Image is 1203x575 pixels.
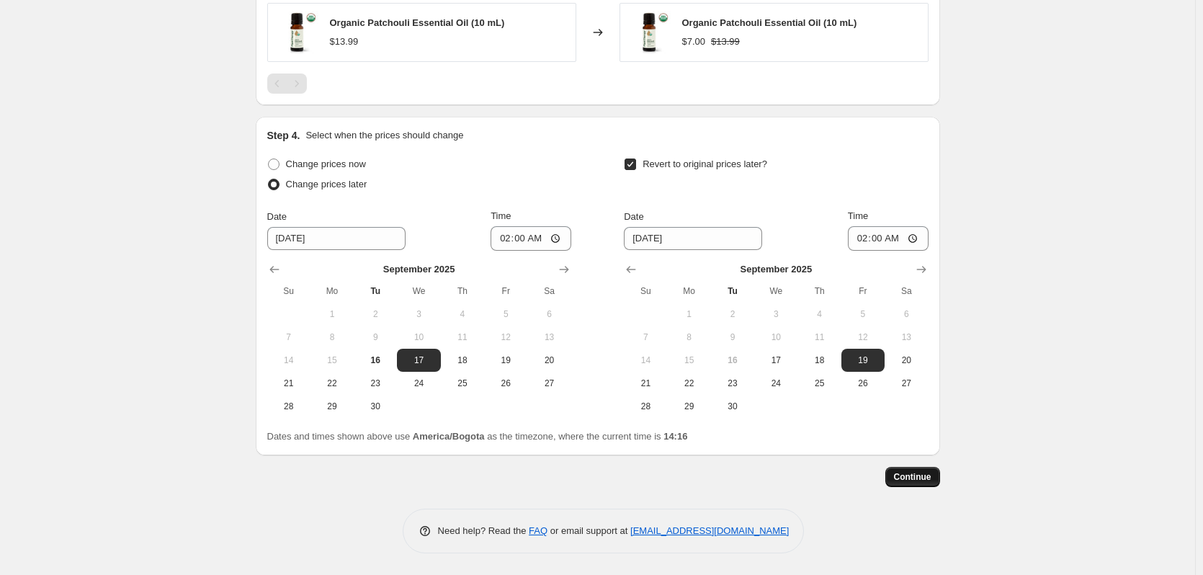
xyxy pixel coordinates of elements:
span: 14 [630,355,661,366]
span: 10 [760,331,792,343]
span: 23 [359,378,391,389]
span: 10 [403,331,434,343]
span: 27 [533,378,565,389]
span: 20 [533,355,565,366]
button: Thursday September 25 2025 [441,372,484,395]
span: Th [447,285,478,297]
span: 17 [760,355,792,366]
button: Sunday September 7 2025 [624,326,667,349]
button: Thursday September 4 2025 [797,303,841,326]
div: $13.99 [330,35,359,49]
button: Friday September 5 2025 [841,303,885,326]
span: Su [630,285,661,297]
button: Today Tuesday September 16 2025 [711,349,754,372]
button: Friday September 19 2025 [484,349,527,372]
span: Date [624,211,643,222]
span: 9 [717,331,748,343]
th: Friday [484,280,527,303]
span: 5 [490,308,522,320]
img: Organic_Patchouli-10ml-01_80x.jpg [275,11,318,54]
button: Tuesday September 23 2025 [711,372,754,395]
span: We [760,285,792,297]
button: Thursday September 11 2025 [797,326,841,349]
button: Monday September 8 2025 [668,326,711,349]
span: 29 [674,401,705,412]
th: Tuesday [711,280,754,303]
span: 22 [674,378,705,389]
th: Wednesday [754,280,797,303]
button: Show previous month, August 2025 [621,259,641,280]
button: Today Tuesday September 16 2025 [354,349,397,372]
button: Thursday September 18 2025 [797,349,841,372]
span: 4 [447,308,478,320]
button: Friday September 19 2025 [841,349,885,372]
span: 29 [316,401,348,412]
a: [EMAIL_ADDRESS][DOMAIN_NAME] [630,525,789,536]
button: Friday September 5 2025 [484,303,527,326]
button: Monday September 15 2025 [310,349,354,372]
span: 23 [717,378,748,389]
span: Mo [316,285,348,297]
button: Saturday September 27 2025 [885,372,928,395]
button: Sunday September 28 2025 [624,395,667,418]
input: 12:00 [848,226,929,251]
button: Wednesday September 3 2025 [397,303,440,326]
span: 30 [717,401,748,412]
span: 24 [760,378,792,389]
span: 20 [890,355,922,366]
button: Thursday September 18 2025 [441,349,484,372]
th: Thursday [441,280,484,303]
span: 3 [403,308,434,320]
button: Tuesday September 2 2025 [354,303,397,326]
span: 8 [316,331,348,343]
button: Wednesday September 24 2025 [397,372,440,395]
span: Su [273,285,305,297]
span: 15 [674,355,705,366]
span: 6 [890,308,922,320]
button: Saturday September 6 2025 [527,303,571,326]
button: Friday September 12 2025 [484,326,527,349]
span: 6 [533,308,565,320]
button: Show previous month, August 2025 [264,259,285,280]
button: Tuesday September 9 2025 [711,326,754,349]
button: Monday September 29 2025 [310,395,354,418]
span: Change prices later [286,179,367,190]
span: Fr [490,285,522,297]
span: 30 [359,401,391,412]
b: 14:16 [663,431,687,442]
span: 27 [890,378,922,389]
button: Sunday September 14 2025 [624,349,667,372]
button: Monday September 1 2025 [668,303,711,326]
span: Dates and times shown above use as the timezone, where the current time is [267,431,688,442]
span: 19 [847,355,879,366]
button: Wednesday September 17 2025 [397,349,440,372]
span: Continue [894,471,931,483]
span: 1 [316,308,348,320]
button: Friday September 26 2025 [484,372,527,395]
span: 11 [803,331,835,343]
button: Tuesday September 30 2025 [711,395,754,418]
img: Organic_Patchouli-10ml-01_80x.jpg [627,11,671,54]
button: Tuesday September 23 2025 [354,372,397,395]
button: Sunday September 21 2025 [624,372,667,395]
span: 9 [359,331,391,343]
button: Wednesday September 3 2025 [754,303,797,326]
button: Saturday September 27 2025 [527,372,571,395]
span: Fr [847,285,879,297]
span: 16 [717,355,748,366]
strike: $13.99 [711,35,740,49]
button: Sunday September 28 2025 [267,395,310,418]
button: Sunday September 21 2025 [267,372,310,395]
p: Select when the prices should change [305,128,463,143]
span: 21 [630,378,661,389]
span: Tu [359,285,391,297]
span: Date [267,211,287,222]
button: Saturday September 20 2025 [885,349,928,372]
span: We [403,285,434,297]
span: 4 [803,308,835,320]
button: Tuesday September 2 2025 [711,303,754,326]
button: Thursday September 25 2025 [797,372,841,395]
button: Thursday September 4 2025 [441,303,484,326]
span: 2 [359,308,391,320]
span: or email support at [547,525,630,536]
